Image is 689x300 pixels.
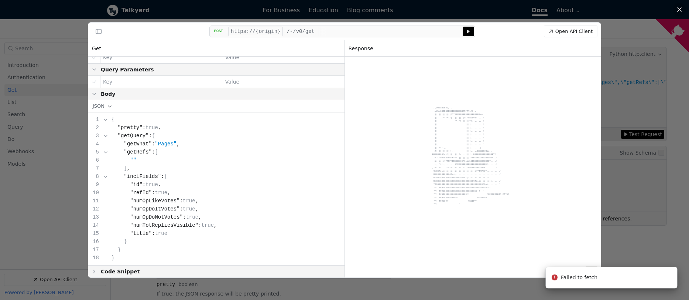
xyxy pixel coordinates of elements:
[93,229,101,237] div: 15
[201,222,214,228] span: true
[93,254,101,262] div: 18
[210,29,227,33] div: POST
[110,189,340,197] div: : ,
[93,221,101,229] div: 14
[93,124,101,132] div: 2
[110,197,340,205] div: : ,
[118,125,143,131] span: "pretty"
[110,124,340,132] div: : ,
[155,230,167,236] span: true
[130,190,152,196] span: "refId"
[112,255,114,261] span: }
[164,173,167,179] span: {
[110,164,340,172] div: ,
[93,197,101,205] div: 11
[155,190,167,196] span: true
[93,189,101,197] div: 10
[93,246,101,254] div: 17
[110,181,340,189] div: : ,
[118,133,149,139] span: "getQuery"
[130,182,143,188] span: "id"
[124,141,152,147] span: "getWhat"
[110,132,340,140] div: :
[93,164,101,172] div: 7
[124,165,127,171] span: ]
[88,40,344,277] section: Request: Get
[145,125,158,131] span: true
[110,172,340,181] div: :
[183,198,195,204] span: true
[124,173,161,179] span: "inclFields"
[124,149,152,155] span: "getRefs"
[130,230,152,236] span: "title"
[100,51,222,63] div: Header Key
[93,148,101,156] div: 5
[93,172,101,181] div: 8
[228,27,283,36] button: https://{origin}
[93,213,101,221] div: 13
[88,22,601,278] div: API Client
[88,100,117,112] button: JSON
[93,115,101,124] div: 1
[130,206,179,212] span: "numOpDoItVotes"
[110,140,340,148] div: : ,
[130,198,179,204] span: "numOpLikeVotes"
[124,239,127,245] span: }
[112,117,114,122] span: {
[152,133,155,139] span: {
[183,206,195,212] span: true
[110,205,340,213] div: : ,
[93,156,101,164] div: 6
[130,157,136,163] span: ""
[130,222,198,228] span: "numTotRepliesVisible"
[130,214,183,220] span: "numOpDoNotVotes"
[118,247,121,253] span: }
[93,102,104,110] span: JSON
[93,132,101,140] div: 3
[110,221,340,229] div: : ,
[110,148,340,156] div: :
[561,274,597,282] div: Failed to fetch
[100,76,222,88] div: Parameter Key
[344,40,601,277] section: Response
[93,140,101,148] div: 4
[222,76,344,88] div: Parameter Value
[110,213,340,221] div: : ,
[93,205,101,213] div: 12
[155,141,176,147] span: "Pages"
[287,28,315,34] span: /-/v0/get
[186,214,198,220] span: true
[93,237,101,246] div: 16
[110,229,340,237] div: :
[145,182,158,188] span: true
[222,51,344,63] div: Header Value
[93,181,101,189] div: 9
[544,26,597,37] a: Open API Client
[155,149,158,155] span: [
